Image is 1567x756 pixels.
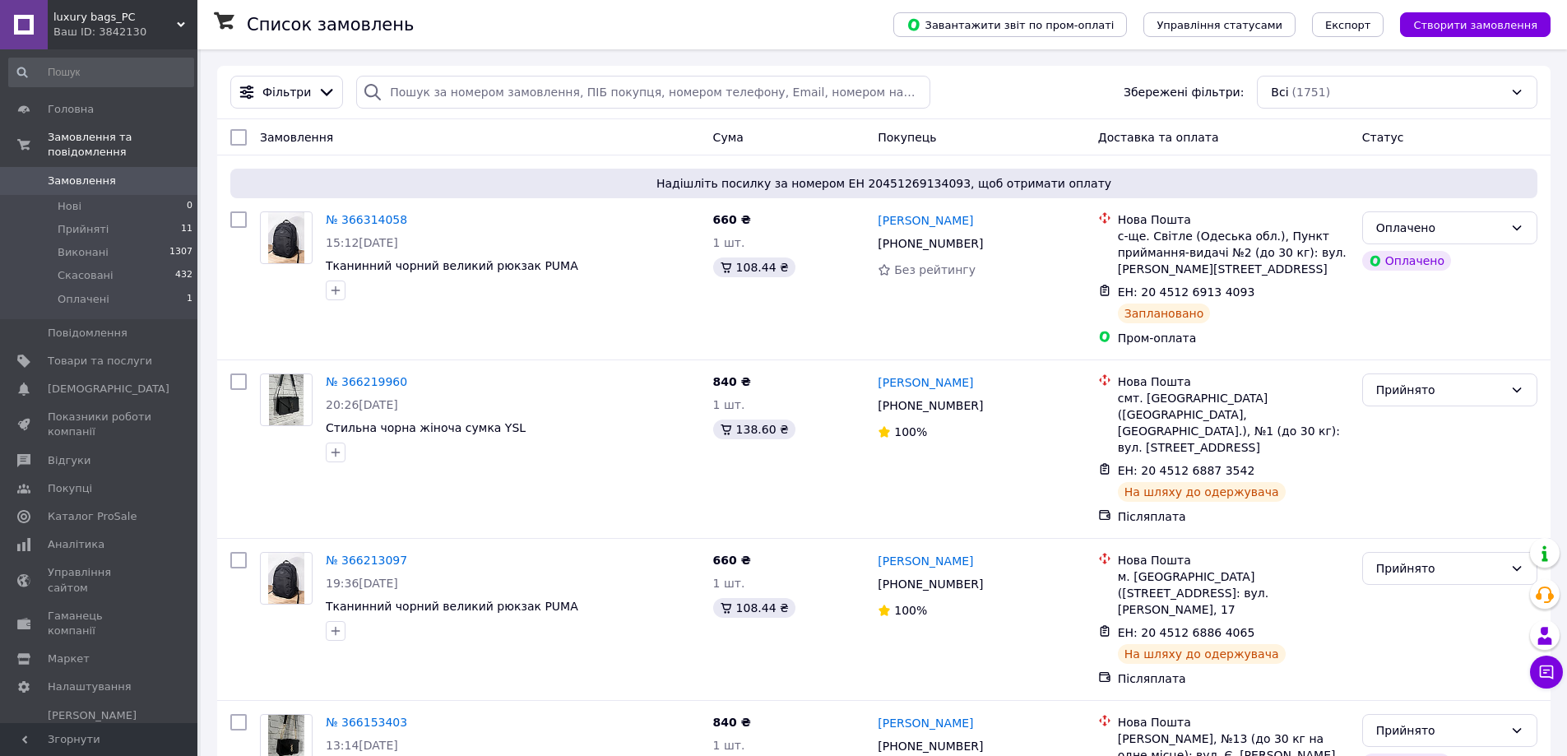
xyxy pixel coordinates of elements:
span: Відгуки [48,453,90,468]
span: [PERSON_NAME] та рахунки [48,708,152,754]
div: Оплачено [1376,219,1504,237]
span: ЕН: 20 4512 6913 4093 [1118,285,1255,299]
div: смт. [GEOGRAPHIC_DATA] ([GEOGRAPHIC_DATA], [GEOGRAPHIC_DATA].), №1 (до 30 кг): вул. [STREET_ADDRESS] [1118,390,1349,456]
div: На шляху до одержувача [1118,644,1286,664]
input: Пошук за номером замовлення, ПІБ покупця, номером телефону, Email, номером накладної [356,76,930,109]
span: 432 [175,268,192,283]
span: ЕН: 20 4512 6886 4065 [1118,626,1255,639]
img: Фото товару [269,374,304,425]
span: 19:36[DATE] [326,577,398,590]
h1: Список замовлень [247,15,414,35]
span: ЕН: 20 4512 6887 3542 [1118,464,1255,477]
span: 1 шт. [713,577,745,590]
img: Фото товару [268,212,304,263]
div: Прийнято [1376,381,1504,399]
div: Післяплата [1118,670,1349,687]
a: [PERSON_NAME] [878,715,973,731]
span: Управління статусами [1157,19,1282,31]
span: Тканинний чорний великий рюкзак PUMA [326,259,578,272]
span: 1307 [169,245,192,260]
a: № 366219960 [326,375,407,388]
span: Скасовані [58,268,114,283]
a: № 366153403 [326,716,407,729]
span: Без рейтингу [894,263,976,276]
span: 1 [187,292,192,307]
span: 0 [187,199,192,214]
input: Пошук [8,58,194,87]
span: 100% [894,425,927,438]
span: Надішліть посилку за номером ЕН 20451269134093, щоб отримати оплату [237,175,1531,192]
div: Заплановано [1118,304,1211,323]
div: Післяплата [1118,508,1349,525]
span: Покупець [878,131,936,144]
button: Управління статусами [1143,12,1296,37]
div: [PHONE_NUMBER] [874,573,986,596]
span: 20:26[DATE] [326,398,398,411]
div: Прийнято [1376,559,1504,577]
span: 1 шт. [713,236,745,249]
a: Створити замовлення [1384,17,1551,30]
span: 1 шт. [713,398,745,411]
span: Стильна чорна жіноча сумка YSL [326,421,526,434]
a: [PERSON_NAME] [878,374,973,391]
div: Нова Пошта [1118,714,1349,730]
span: Створити замовлення [1413,19,1537,31]
span: Доставка та оплата [1098,131,1219,144]
span: Показники роботи компанії [48,410,152,439]
span: Каталог ProSale [48,509,137,524]
span: 100% [894,604,927,617]
div: Нова Пошта [1118,552,1349,568]
span: luxury bags_PC [53,10,177,25]
span: Статус [1362,131,1404,144]
span: Повідомлення [48,326,127,341]
span: 660 ₴ [713,213,751,226]
span: Покупці [48,481,92,496]
span: 1 шт. [713,739,745,752]
span: 840 ₴ [713,375,751,388]
div: 138.60 ₴ [713,420,795,439]
span: Завантажити звіт по пром-оплаті [906,17,1114,32]
div: 108.44 ₴ [713,598,795,618]
span: Cума [713,131,744,144]
span: Нові [58,199,81,214]
div: Оплачено [1362,251,1451,271]
span: Прийняті [58,222,109,237]
span: Замовлення [48,174,116,188]
span: Всі [1271,84,1288,100]
div: Нова Пошта [1118,211,1349,228]
span: Експорт [1325,19,1371,31]
button: Експорт [1312,12,1384,37]
span: [DEMOGRAPHIC_DATA] [48,382,169,397]
div: Прийнято [1376,721,1504,740]
div: [PHONE_NUMBER] [874,232,986,255]
a: [PERSON_NAME] [878,212,973,229]
span: Товари та послуги [48,354,152,369]
div: [PHONE_NUMBER] [874,394,986,417]
span: Управління сайтом [48,565,152,595]
span: Виконані [58,245,109,260]
span: 660 ₴ [713,554,751,567]
div: На шляху до одержувача [1118,482,1286,502]
div: Нова Пошта [1118,373,1349,390]
span: Оплачені [58,292,109,307]
span: Маркет [48,652,90,666]
span: Аналітика [48,537,104,552]
span: 840 ₴ [713,716,751,729]
span: (1751) [1292,86,1331,99]
button: Завантажити звіт по пром-оплаті [893,12,1127,37]
span: Гаманець компанії [48,609,152,638]
a: Тканинний чорний великий рюкзак PUMA [326,600,578,613]
a: Фото товару [260,373,313,426]
div: 108.44 ₴ [713,257,795,277]
button: Чат з покупцем [1530,656,1563,689]
a: [PERSON_NAME] [878,553,973,569]
a: № 366213097 [326,554,407,567]
span: Головна [48,102,94,117]
span: 15:12[DATE] [326,236,398,249]
div: м. [GEOGRAPHIC_DATA] ([STREET_ADDRESS]: вул. [PERSON_NAME], 17 [1118,568,1349,618]
a: Фото товару [260,211,313,264]
button: Створити замовлення [1400,12,1551,37]
span: 11 [181,222,192,237]
span: 13:14[DATE] [326,739,398,752]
